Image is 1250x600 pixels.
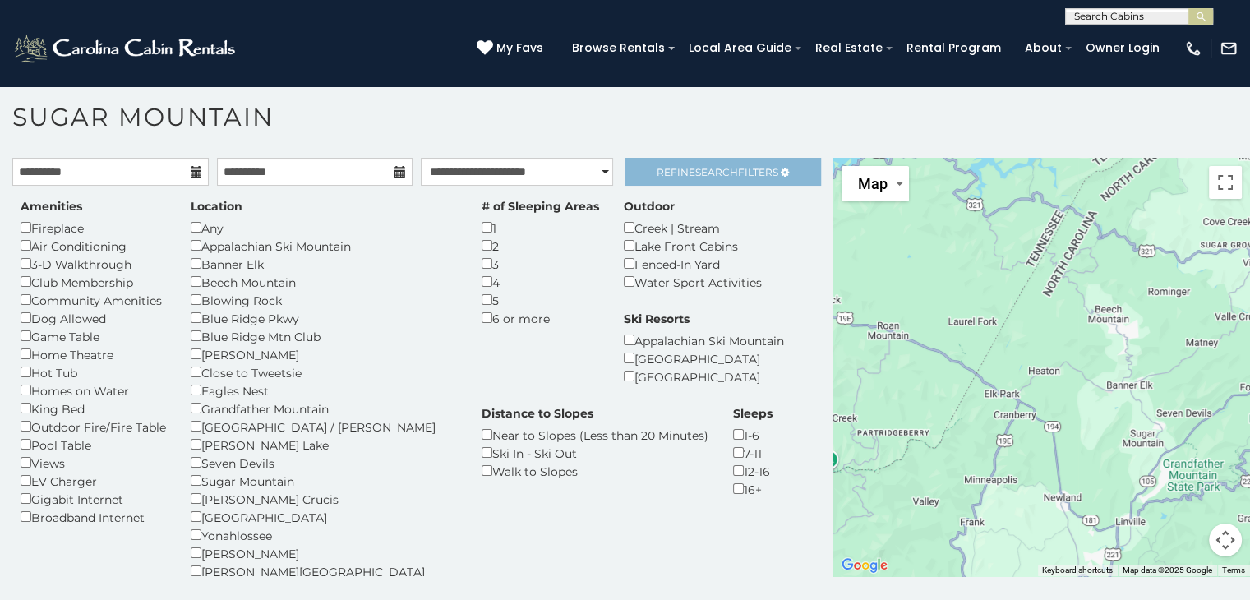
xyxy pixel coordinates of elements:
[21,198,82,215] label: Amenities
[191,309,457,327] div: Blue Ridge Pkwy
[1220,39,1238,58] img: mail-regular-white.png
[680,35,800,61] a: Local Area Guide
[21,363,166,381] div: Hot Tub
[191,237,457,255] div: Appalachian Ski Mountain
[624,198,675,215] label: Outdoor
[191,490,457,508] div: [PERSON_NAME] Crucis
[482,426,708,444] div: Near to Slopes (Less than 20 Minutes)
[21,399,166,418] div: King Bed
[482,219,599,237] div: 1
[191,436,457,454] div: [PERSON_NAME] Lake
[191,562,457,580] div: [PERSON_NAME][GEOGRAPHIC_DATA]
[837,555,892,576] img: Google
[191,418,457,436] div: [GEOGRAPHIC_DATA] / [PERSON_NAME]
[477,39,547,58] a: My Favs
[1209,524,1242,556] button: Map camera controls
[191,198,242,215] label: Location
[624,237,762,255] div: Lake Front Cabins
[191,381,457,399] div: Eagles Nest
[482,462,708,480] div: Walk to Slopes
[21,219,166,237] div: Fireplace
[191,345,457,363] div: [PERSON_NAME]
[191,454,457,472] div: Seven Devils
[624,255,762,273] div: Fenced-In Yard
[482,237,599,255] div: 2
[191,291,457,309] div: Blowing Rock
[191,399,457,418] div: Grandfather Mountain
[21,490,166,508] div: Gigabit Internet
[695,166,738,178] span: Search
[1017,35,1070,61] a: About
[898,35,1009,61] a: Rental Program
[733,405,773,422] label: Sleeps
[733,462,773,480] div: 12-16
[624,367,784,385] div: [GEOGRAPHIC_DATA]
[807,35,891,61] a: Real Estate
[564,35,673,61] a: Browse Rentals
[625,158,822,186] a: RefineSearchFilters
[191,508,457,526] div: [GEOGRAPHIC_DATA]
[21,291,166,309] div: Community Amenities
[1123,565,1212,575] span: Map data ©2025 Google
[1184,39,1202,58] img: phone-regular-white.png
[858,175,888,192] span: Map
[482,255,599,273] div: 3
[733,426,773,444] div: 1-6
[191,544,457,562] div: [PERSON_NAME]
[21,255,166,273] div: 3-D Walkthrough
[21,436,166,454] div: Pool Table
[191,327,457,345] div: Blue Ridge Mtn Club
[624,311,690,327] label: Ski Resorts
[482,273,599,291] div: 4
[482,309,599,327] div: 6 or more
[624,349,784,367] div: [GEOGRAPHIC_DATA]
[624,331,784,349] div: Appalachian Ski Mountain
[837,555,892,576] a: Open this area in Google Maps (opens a new window)
[21,508,166,526] div: Broadband Internet
[1077,35,1168,61] a: Owner Login
[482,198,599,215] label: # of Sleeping Areas
[191,363,457,381] div: Close to Tweetsie
[191,526,457,544] div: Yonahlossee
[657,166,778,178] span: Refine Filters
[191,219,457,237] div: Any
[21,418,166,436] div: Outdoor Fire/Fire Table
[733,444,773,462] div: 7-11
[1209,166,1242,199] button: Toggle fullscreen view
[842,166,909,201] button: Change map style
[21,273,166,291] div: Club Membership
[12,32,240,65] img: White-1-2.png
[191,273,457,291] div: Beech Mountain
[482,405,593,422] label: Distance to Slopes
[624,219,762,237] div: Creek | Stream
[733,480,773,498] div: 16+
[482,444,708,462] div: Ski In - Ski Out
[624,273,762,291] div: Water Sport Activities
[1042,565,1113,576] button: Keyboard shortcuts
[21,472,166,490] div: EV Charger
[21,327,166,345] div: Game Table
[191,472,457,490] div: Sugar Mountain
[21,381,166,399] div: Homes on Water
[21,345,166,363] div: Home Theatre
[21,237,166,255] div: Air Conditioning
[21,454,166,472] div: Views
[1222,565,1245,575] a: Terms (opens in new tab)
[482,291,599,309] div: 5
[496,39,543,57] span: My Favs
[191,255,457,273] div: Banner Elk
[21,309,166,327] div: Dog Allowed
